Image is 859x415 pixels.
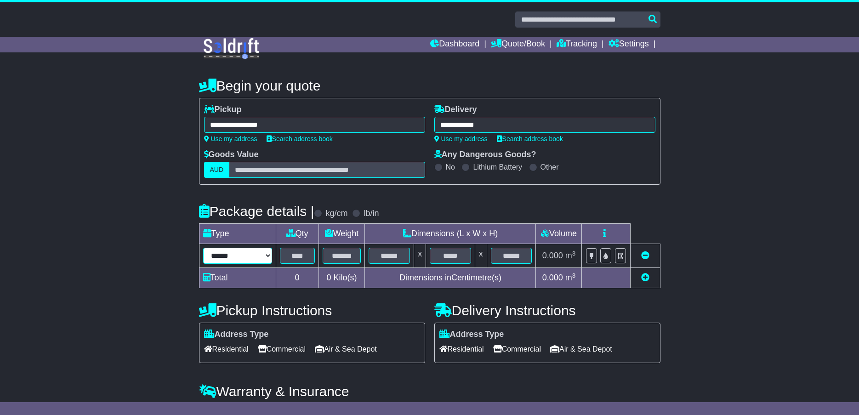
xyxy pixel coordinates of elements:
[550,342,612,356] span: Air & Sea Depot
[319,224,365,244] td: Weight
[326,273,331,282] span: 0
[365,268,536,288] td: Dimensions in Centimetre(s)
[199,268,276,288] td: Total
[365,224,536,244] td: Dimensions (L x W x H)
[204,342,249,356] span: Residential
[204,150,259,160] label: Goods Value
[565,251,576,260] span: m
[276,224,319,244] td: Qty
[258,342,306,356] span: Commercial
[434,303,660,318] h4: Delivery Instructions
[199,384,660,399] h4: Warranty & Insurance
[325,209,347,219] label: kg/cm
[267,135,333,142] a: Search address book
[493,342,541,356] span: Commercial
[536,224,582,244] td: Volume
[439,342,484,356] span: Residential
[641,273,649,282] a: Add new item
[446,163,455,171] label: No
[199,78,660,93] h4: Begin your quote
[497,135,563,142] a: Search address book
[475,244,487,268] td: x
[364,209,379,219] label: lb/in
[434,135,488,142] a: Use my address
[540,163,559,171] label: Other
[434,150,536,160] label: Any Dangerous Goods?
[204,162,230,178] label: AUD
[565,273,576,282] span: m
[439,330,504,340] label: Address Type
[199,224,276,244] td: Type
[430,37,479,52] a: Dashboard
[276,268,319,288] td: 0
[204,105,242,115] label: Pickup
[473,163,522,171] label: Lithium Battery
[542,273,563,282] span: 0.000
[572,272,576,279] sup: 3
[434,105,477,115] label: Delivery
[315,342,377,356] span: Air & Sea Depot
[609,37,649,52] a: Settings
[199,303,425,318] h4: Pickup Instructions
[319,268,365,288] td: Kilo(s)
[641,251,649,260] a: Remove this item
[414,244,426,268] td: x
[572,250,576,257] sup: 3
[491,37,545,52] a: Quote/Book
[204,135,257,142] a: Use my address
[204,330,269,340] label: Address Type
[199,204,314,219] h4: Package details |
[557,37,597,52] a: Tracking
[542,251,563,260] span: 0.000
